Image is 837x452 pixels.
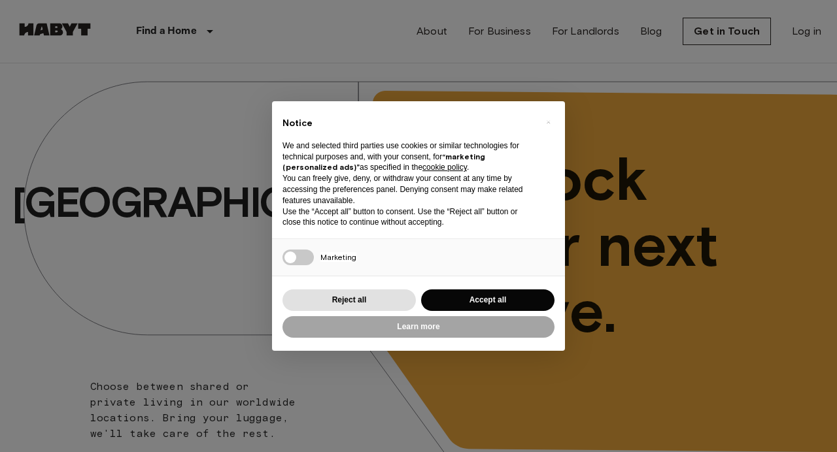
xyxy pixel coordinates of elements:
[538,112,558,133] button: Close this notice
[422,163,467,172] a: cookie policy
[421,289,555,311] button: Accept all
[282,206,534,229] p: Use the “Accept all” button to consent. Use the “Reject all” button or close this notice to conti...
[320,252,356,262] span: Marketing
[282,140,534,173] p: We and selected third parties use cookies or similar technologies for technical purposes and, wit...
[546,114,551,130] span: ×
[282,289,416,311] button: Reject all
[282,152,485,172] strong: “marketing (personalized ads)”
[282,316,555,338] button: Learn more
[282,173,534,206] p: You can freely give, deny, or withdraw your consent at any time by accessing the preferences pane...
[282,117,534,130] h2: Notice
